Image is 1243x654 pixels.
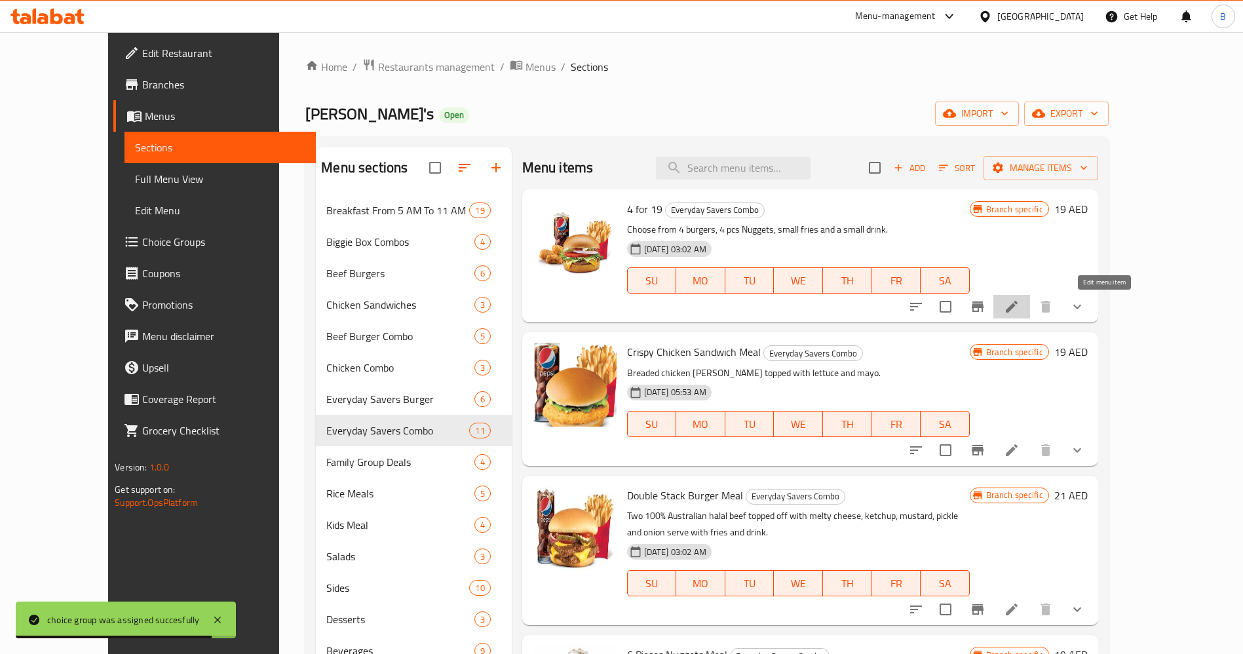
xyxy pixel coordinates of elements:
[930,158,984,178] span: Sort items
[627,411,676,437] button: SU
[474,265,491,281] div: items
[939,161,975,176] span: Sort
[921,570,970,596] button: SA
[1220,9,1226,24] span: B
[1061,291,1093,322] button: show more
[533,486,617,570] img: Double Stack Burger Meal
[124,132,316,163] a: Sections
[900,594,932,625] button: sort-choices
[932,436,959,464] span: Select to update
[475,267,490,280] span: 6
[475,550,490,563] span: 3
[932,293,959,320] span: Select to update
[316,289,511,320] div: Chicken Sandwiches3
[1030,291,1061,322] button: delete
[871,570,921,596] button: FR
[1004,602,1020,617] a: Edit menu item
[994,160,1088,176] span: Manage items
[113,289,316,320] a: Promotions
[731,574,769,593] span: TU
[474,360,491,375] div: items
[627,508,970,541] p: Two 100% Australian halal beef topped off with melty cheese, ketchup, mustard, pickle and onion s...
[326,548,474,564] span: Salads
[305,99,434,128] span: [PERSON_NAME]'s
[666,202,764,218] span: Everyday Savers Combo
[326,265,474,281] span: Beef Burgers
[113,226,316,258] a: Choice Groups
[326,234,474,250] span: Biggie Box Combos
[627,570,676,596] button: SU
[627,342,761,362] span: Crispy Chicken Sandwich Meal
[926,574,965,593] span: SA
[326,486,474,501] span: Rice Meals
[326,454,474,470] span: Family Group Deals
[480,152,512,183] button: Add section
[316,415,511,446] div: Everyday Savers Combo11
[725,411,774,437] button: TU
[892,161,927,176] span: Add
[474,297,491,313] div: items
[1061,434,1093,466] button: show more
[676,411,725,437] button: MO
[921,411,970,437] button: SA
[1054,486,1088,505] h6: 21 AED
[474,391,491,407] div: items
[475,456,490,469] span: 4
[633,415,671,434] span: SU
[474,517,491,533] div: items
[725,570,774,596] button: TU
[316,226,511,258] div: Biggie Box Combos4
[774,570,823,596] button: WE
[779,271,818,290] span: WE
[746,489,845,505] div: Everyday Savers Combo
[316,478,511,509] div: Rice Meals5
[316,509,511,541] div: Kids Meal4
[475,236,490,248] span: 4
[124,163,316,195] a: Full Menu View
[378,59,495,75] span: Restaurants management
[475,613,490,626] span: 3
[639,386,712,398] span: [DATE] 05:53 AM
[774,267,823,294] button: WE
[142,265,305,281] span: Coupons
[981,489,1048,501] span: Branch specific
[362,58,495,75] a: Restaurants management
[627,486,743,505] span: Double Stack Burger Meal
[326,580,469,596] div: Sides
[474,548,491,564] div: items
[142,297,305,313] span: Promotions
[142,45,305,61] span: Edit Restaurant
[681,271,720,290] span: MO
[627,221,970,238] p: Choose from 4 burgers, 4 pcs Nuggets, small fries and a small drink.
[1054,343,1088,361] h6: 19 AED
[316,446,511,478] div: Family Group Deals4
[1069,442,1085,458] svg: Show Choices
[113,258,316,289] a: Coupons
[474,454,491,470] div: items
[871,267,921,294] button: FR
[681,574,720,593] span: MO
[113,100,316,132] a: Menus
[135,140,305,155] span: Sections
[326,391,474,407] span: Everyday Savers Burger
[470,204,489,217] span: 19
[731,415,769,434] span: TU
[1030,594,1061,625] button: delete
[326,611,474,627] div: Desserts
[823,267,872,294] button: TH
[774,411,823,437] button: WE
[1061,594,1093,625] button: show more
[533,200,617,284] img: 4 for 19
[962,291,993,322] button: Branch-specific-item
[326,423,469,438] span: Everyday Savers Combo
[877,574,915,593] span: FR
[962,594,993,625] button: Branch-specific-item
[449,152,480,183] span: Sort sections
[353,59,357,75] li: /
[135,171,305,187] span: Full Menu View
